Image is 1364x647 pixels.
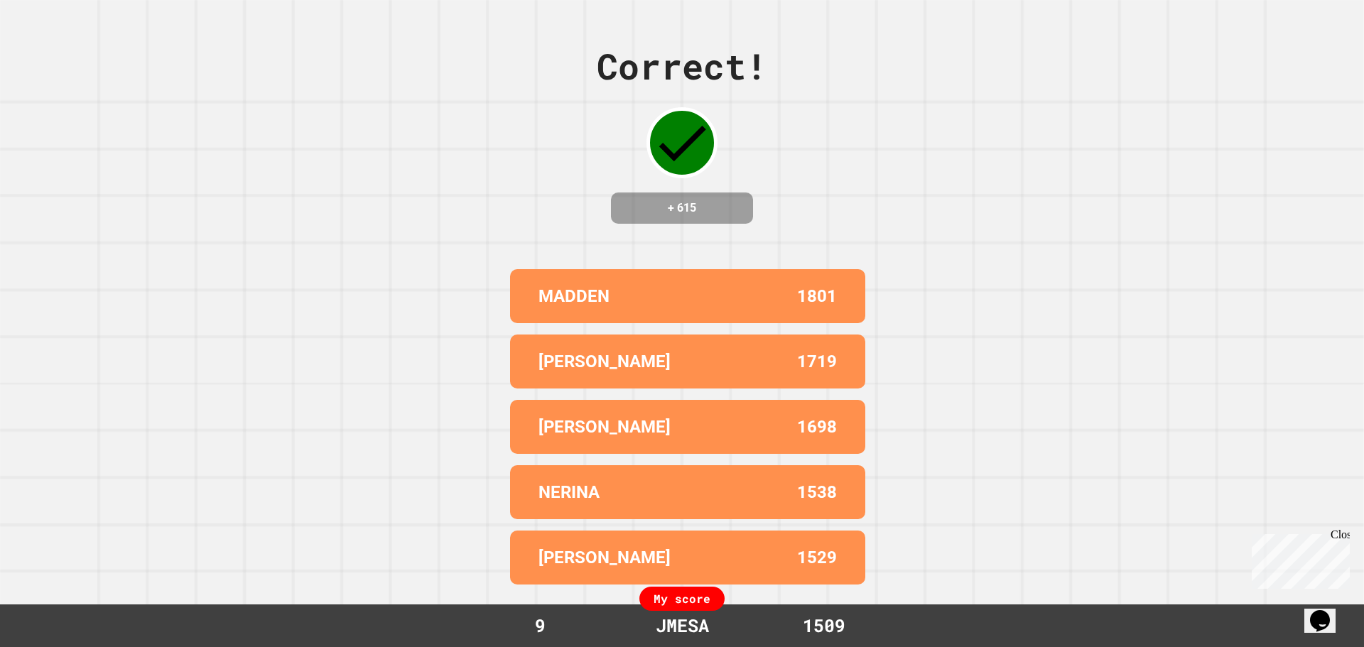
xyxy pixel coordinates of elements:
[642,612,723,639] div: JMESA
[538,479,600,505] p: NERINA
[487,612,593,639] div: 9
[797,283,837,309] p: 1801
[797,479,837,505] p: 1538
[797,349,837,374] p: 1719
[639,587,725,611] div: My score
[597,40,767,93] div: Correct!
[538,283,610,309] p: MADDEN
[1304,590,1350,633] iframe: chat widget
[625,200,739,217] h4: + 615
[6,6,98,90] div: Chat with us now!Close
[797,414,837,440] p: 1698
[797,545,837,570] p: 1529
[771,612,877,639] div: 1509
[538,414,671,440] p: [PERSON_NAME]
[1246,528,1350,589] iframe: chat widget
[538,545,671,570] p: [PERSON_NAME]
[538,349,671,374] p: [PERSON_NAME]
